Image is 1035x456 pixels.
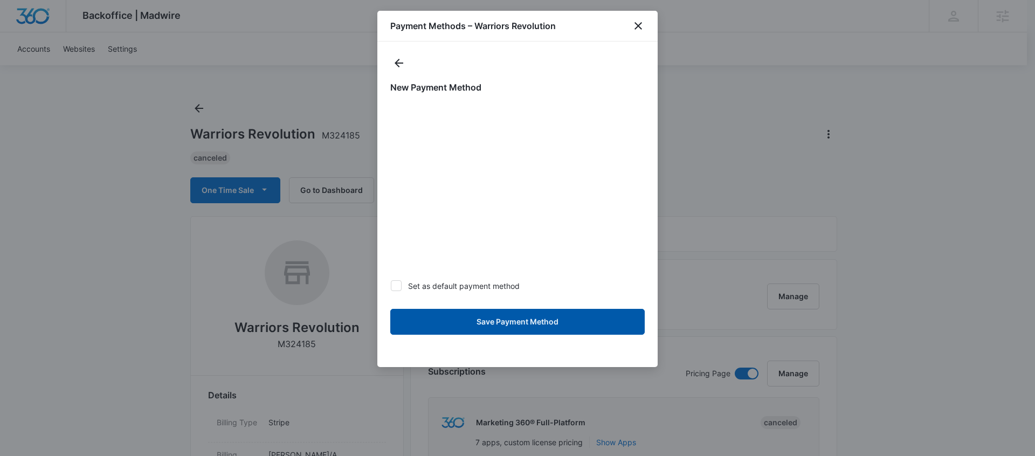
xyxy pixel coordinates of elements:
[632,19,645,32] button: close
[390,309,645,335] button: Save Payment Method
[390,54,408,72] button: actions.back
[390,280,645,292] label: Set as default payment method
[390,19,556,32] h1: Payment Methods – Warriors Revolution
[390,81,645,94] h1: New Payment Method
[388,102,647,276] iframe: Secure payment input frame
